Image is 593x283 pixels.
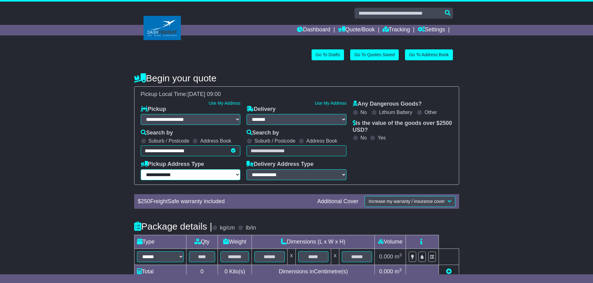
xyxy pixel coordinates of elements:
span: [DATE] 09:00 [188,91,221,97]
span: m [395,268,402,275]
td: x [287,249,295,265]
span: 250 [141,198,150,204]
label: Suburb / Postcode [148,138,190,144]
td: Total [134,265,186,278]
label: Lithium Battery [379,109,412,115]
label: Any Dangerous Goods? [353,101,422,107]
a: Use My Address [315,101,346,106]
label: Address Book [200,138,231,144]
button: Increase my warranty / insurance cover [365,196,455,207]
div: Pickup Local Time: [138,91,456,98]
label: Search by [247,130,279,136]
h4: Package details | [134,221,212,231]
span: 2500 [440,120,452,126]
a: Go To Quotes Saved [350,49,399,60]
a: Use My Address [209,101,240,106]
label: No [360,109,367,115]
td: Dimensions (L x W x H) [252,235,375,249]
a: Settings [418,25,445,35]
td: Qty [186,235,218,249]
sup: 3 [399,267,402,272]
label: kg/cm [220,225,235,231]
span: 0 [224,268,228,275]
td: Dimensions in Centimetre(s) [252,265,375,278]
span: USD [353,127,365,133]
td: x [331,249,339,265]
a: Quote/Book [338,25,375,35]
td: Kilo(s) [218,265,252,278]
a: Go To Drafts [312,49,344,60]
td: Weight [218,235,252,249]
label: Search by [141,130,173,136]
div: $ FreightSafe warranty included [135,198,314,205]
label: Address Book [306,138,337,144]
h4: Begin your quote [134,73,459,83]
a: Go To Address Book [405,49,453,60]
label: Delivery Address Type [247,161,313,168]
label: lb/in [246,225,256,231]
td: Type [134,235,186,249]
div: Additional Cover [314,198,361,205]
label: No [360,135,367,141]
label: Delivery [247,106,275,113]
label: Is the value of the goods over $ ? [353,120,453,133]
sup: 3 [399,253,402,257]
span: m [395,253,402,260]
label: Other [425,109,437,115]
label: Pickup [141,106,166,113]
span: 0.000 [379,268,393,275]
span: 0.000 [379,253,393,260]
a: Tracking [383,25,410,35]
span: Increase my warranty / insurance cover [369,199,445,204]
a: Add new item [446,268,452,275]
label: Suburb / Postcode [254,138,295,144]
a: Dashboard [297,25,330,35]
label: Pickup Address Type [141,161,204,168]
td: 0 [186,265,218,278]
label: Yes [378,135,386,141]
td: Volume [375,235,406,249]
